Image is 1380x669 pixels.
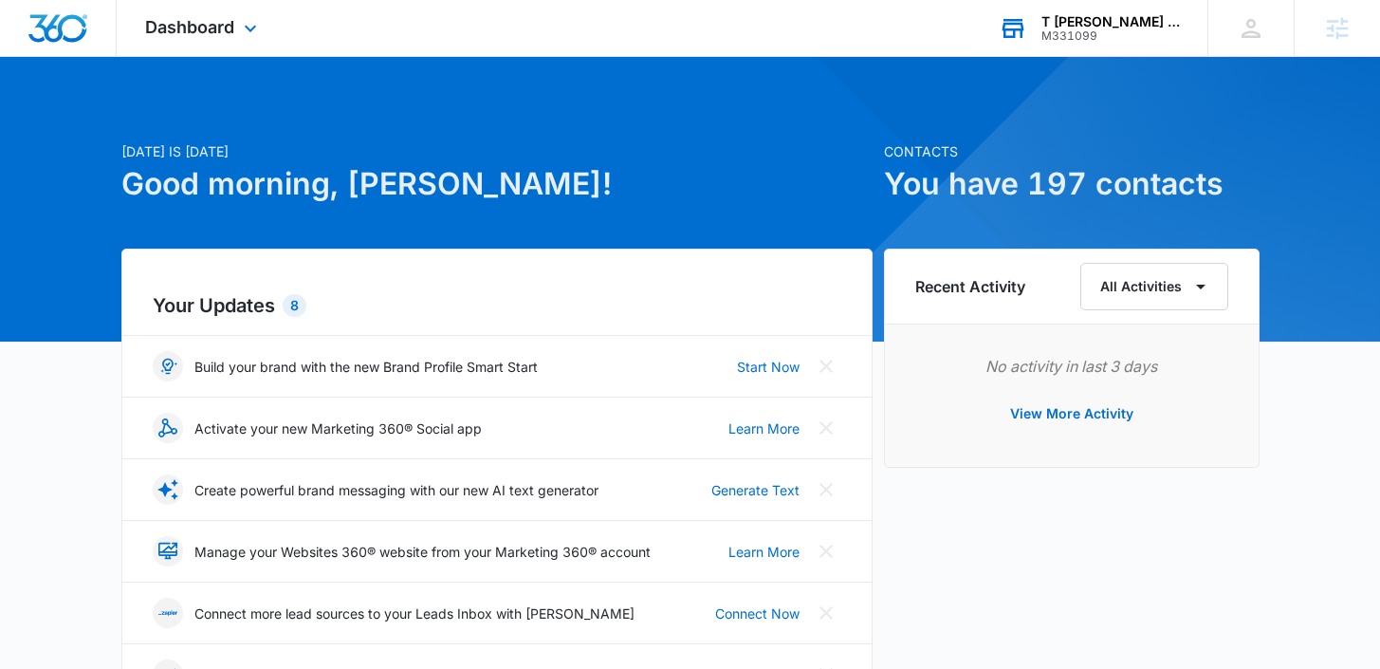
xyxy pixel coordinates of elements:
[121,141,873,161] p: [DATE] is [DATE]
[51,110,66,125] img: tab_domain_overview_orange.svg
[49,49,209,65] div: Domain: [DOMAIN_NAME]
[194,604,635,623] p: Connect more lead sources to your Leads Inbox with [PERSON_NAME]
[53,30,93,46] div: v 4.0.25
[72,112,170,124] div: Domain Overview
[811,598,841,628] button: Close
[194,418,482,438] p: Activate your new Marketing 360® Social app
[811,351,841,381] button: Close
[811,536,841,567] button: Close
[1080,263,1228,310] button: All Activities
[194,357,538,377] p: Build your brand with the new Brand Profile Smart Start
[153,291,841,320] h2: Your Updates
[884,161,1260,207] h1: You have 197 contacts
[915,275,1025,298] h6: Recent Activity
[811,474,841,505] button: Close
[737,357,800,377] a: Start Now
[728,418,800,438] a: Learn More
[283,294,306,317] div: 8
[121,161,873,207] h1: Good morning, [PERSON_NAME]!
[194,480,598,500] p: Create powerful brand messaging with our new AI text generator
[1041,29,1180,43] div: account id
[30,49,46,65] img: website_grey.svg
[811,413,841,443] button: Close
[711,480,800,500] a: Generate Text
[1041,14,1180,29] div: account name
[728,542,800,562] a: Learn More
[194,542,651,562] p: Manage your Websites 360® website from your Marketing 360® account
[915,355,1228,378] p: No activity in last 3 days
[884,141,1260,161] p: Contacts
[715,604,800,623] a: Connect Now
[189,110,204,125] img: tab_keywords_by_traffic_grey.svg
[145,17,234,37] span: Dashboard
[210,112,320,124] div: Keywords by Traffic
[991,391,1152,437] button: View More Activity
[30,30,46,46] img: logo_orange.svg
